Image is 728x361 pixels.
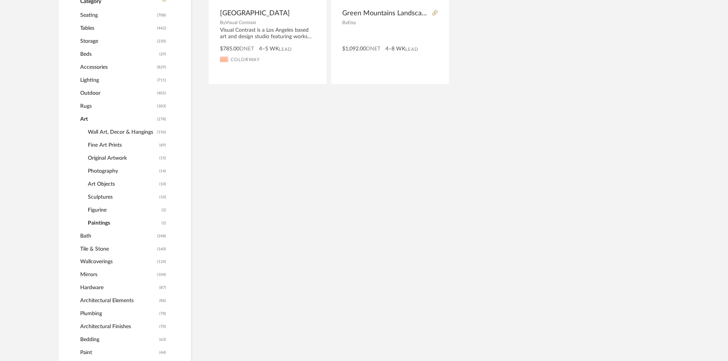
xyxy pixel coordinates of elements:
span: (303) [157,100,166,112]
span: Figurine [88,204,160,217]
span: (70) [159,321,166,333]
span: Wallcoverings [80,256,155,269]
span: (2) [162,217,166,229]
span: Art [80,113,155,126]
span: Sculptures [88,191,157,204]
span: (10) [159,191,166,203]
span: (63) [159,334,166,346]
span: DNET [366,46,381,52]
span: Rugs [80,100,155,113]
span: [GEOGRAPHIC_DATA] [220,9,290,18]
span: Accessories [80,61,155,74]
span: Photography [88,165,157,178]
span: Seating [80,9,155,22]
span: Paint [80,346,157,359]
span: (248) [157,230,166,242]
span: (156) [157,126,166,138]
span: By [343,20,348,25]
span: Beds [80,48,157,61]
span: Art Objects [88,178,157,191]
span: By [220,20,225,25]
span: 4–5 WK [259,45,279,53]
span: Bedding [80,333,157,346]
span: Architectural Elements [80,295,157,308]
span: Lead [279,47,292,52]
span: (87) [159,282,166,294]
span: Wall Art, Decor & Hangings [88,126,155,139]
span: (278) [157,113,166,125]
span: Hardware [80,282,157,295]
span: (69) [159,139,166,151]
span: Tile & Stone [80,243,155,256]
span: Etsy [348,20,356,25]
span: (78) [159,308,166,320]
span: (44) [159,347,166,359]
span: Original Artwork [88,152,157,165]
span: (14) [159,165,166,177]
span: Outdoor [80,87,155,100]
span: Mirrors [80,269,155,282]
span: (401) [157,87,166,99]
span: DNET [239,46,254,52]
span: (104) [157,269,166,281]
span: Visual Contrast [225,20,256,25]
span: Lead [406,47,419,52]
span: 4–8 WK [386,45,406,53]
span: $1,092.00 [343,46,366,52]
span: Architectural Finishes [80,321,157,333]
span: (829) [157,61,166,73]
span: Fine Art Prints [88,139,157,152]
span: (2) [162,204,166,216]
span: Green Mountains Landscape Art [343,9,429,18]
div: Visual Contrast is a Los Angeles based art and design studio featuring works from their community... [220,27,315,40]
span: $785.00 [220,46,239,52]
span: (230) [157,35,166,47]
span: (29) [159,48,166,60]
span: Storage [80,35,155,48]
span: (711) [157,74,166,86]
span: Paintings [88,217,160,230]
span: Bath [80,230,155,243]
span: (708) [157,9,166,21]
span: (86) [159,295,166,307]
span: Lighting [80,74,155,87]
span: (124) [157,256,166,268]
span: Tables [80,22,155,35]
span: (442) [157,22,166,34]
span: (160) [157,243,166,255]
span: (10) [159,178,166,190]
span: (15) [159,152,166,164]
span: Plumbing [80,308,157,321]
img: d4b47fde-8750-4237-9919-249fe300db3a_50x50.jpg [220,57,228,62]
